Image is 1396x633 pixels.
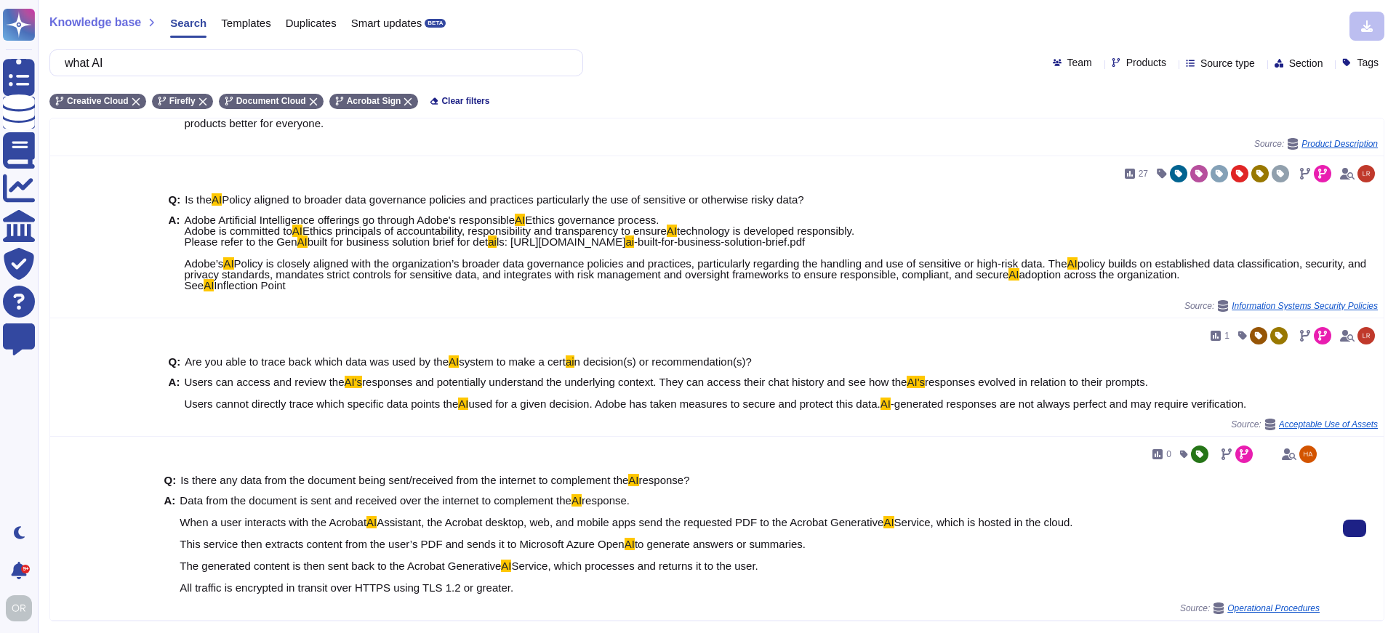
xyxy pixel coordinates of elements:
span: 1 [1224,331,1229,340]
mark: AI [212,193,222,206]
span: Smart updates [351,17,422,28]
button: user [3,592,42,624]
img: user [1299,445,1317,463]
span: Search [170,17,206,28]
mark: ai [625,235,634,248]
span: Firefly [169,97,196,105]
span: Team [1067,57,1092,68]
span: ls: [URL][DOMAIN_NAME] [497,235,626,248]
span: Source: [1184,300,1378,312]
span: -generated responses are not always perfect and may require verification. [891,398,1246,410]
mark: AI [366,516,377,528]
span: 27 [1139,169,1148,178]
span: Policy aligned to broader data governance policies and practices particularly the use of sensitiv... [222,193,803,206]
span: Users can access and review the [184,376,344,388]
b: A: [164,495,175,593]
span: used for a given decision. Adobe has taken measures to secure and protect this data. [468,398,880,410]
mark: AI [458,398,468,410]
mark: AI [449,355,459,368]
img: user [6,595,32,621]
input: Search a question or template... [57,50,568,76]
span: Tags [1357,57,1379,68]
span: built for business solution brief for det [308,235,488,248]
mark: AI [1067,257,1078,270]
span: response? [639,474,690,486]
mark: AI [628,474,638,486]
span: Source type [1200,58,1255,68]
span: Product Description [1301,140,1378,148]
mark: AI [625,538,635,550]
span: Information Systems Security Policies [1232,302,1378,310]
span: Products [1126,57,1166,68]
span: Inflection Point [214,279,285,291]
b: Q: [164,475,176,485]
span: Policy is closely aligned with the organization’s broader data governance policies and practices,... [234,257,1067,270]
span: Operational Procedures [1227,604,1320,613]
span: responses and potentially understand the underlying context. They can access their chat history a... [362,376,907,388]
mark: AI [501,560,511,572]
mark: AI's [907,376,925,388]
span: Assistant, the Acrobat desktop, web, and mobile apps send the requested PDF to the Acrobat Genera... [377,516,883,528]
span: policy builds on established data classification, security, and privacy standards, mandates stric... [184,257,1366,281]
span: 0 [1166,450,1171,459]
div: 9+ [21,565,30,573]
mark: AI [204,279,214,291]
span: Are you able to trace back which data was used by the [185,355,449,368]
span: n decision(s) or recommendation(s)? [574,355,752,368]
mark: AI [883,516,894,528]
mark: AI [667,225,677,237]
mark: AI's [345,376,363,388]
mark: AI [880,398,891,410]
span: Knowledge base [49,17,141,28]
span: Document Cloud [236,97,306,105]
span: Ethics governance process. Adobe is committed to [184,214,659,237]
mark: ai [488,235,497,248]
span: Acrobat Sign [347,97,401,105]
b: A: [169,376,180,409]
mark: AI [571,494,582,507]
span: Source: [1254,138,1378,150]
span: Ethics principals of accountability, responsibility and transparency to ensure [302,225,667,237]
img: user [1357,165,1375,182]
b: Q: [169,356,181,367]
span: Duplicates [286,17,337,28]
span: Data from the document is sent and received over the internet to complement the [180,494,571,507]
span: Is the [185,193,212,206]
b: Q: [169,194,181,205]
mark: AI [223,257,233,270]
mark: AI [292,225,302,237]
span: Source: [1231,419,1378,430]
img: user [1357,327,1375,344]
span: system to make a cert [459,355,566,368]
mark: AI [515,214,525,226]
span: technology is developed responsibly. Please refer to the Gen [184,225,854,248]
span: Creative Cloud [67,97,129,105]
mark: AI [1008,268,1019,281]
span: Clear filters [441,97,489,105]
b: A: [169,214,180,291]
mark: AI [297,235,308,248]
span: Is there any data from the document being sent/received from the internet to complement the [180,474,628,486]
span: adoption across the organization. See [184,268,1179,291]
mark: ai [566,355,574,368]
span: Acceptable Use of Assets [1279,420,1378,429]
span: Section [1289,58,1323,68]
div: BETA [425,19,446,28]
span: Source: [1180,602,1320,614]
span: Adobe Artificial Intelligence offerings go through Adobe's responsible [184,214,515,226]
span: Templates [221,17,270,28]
